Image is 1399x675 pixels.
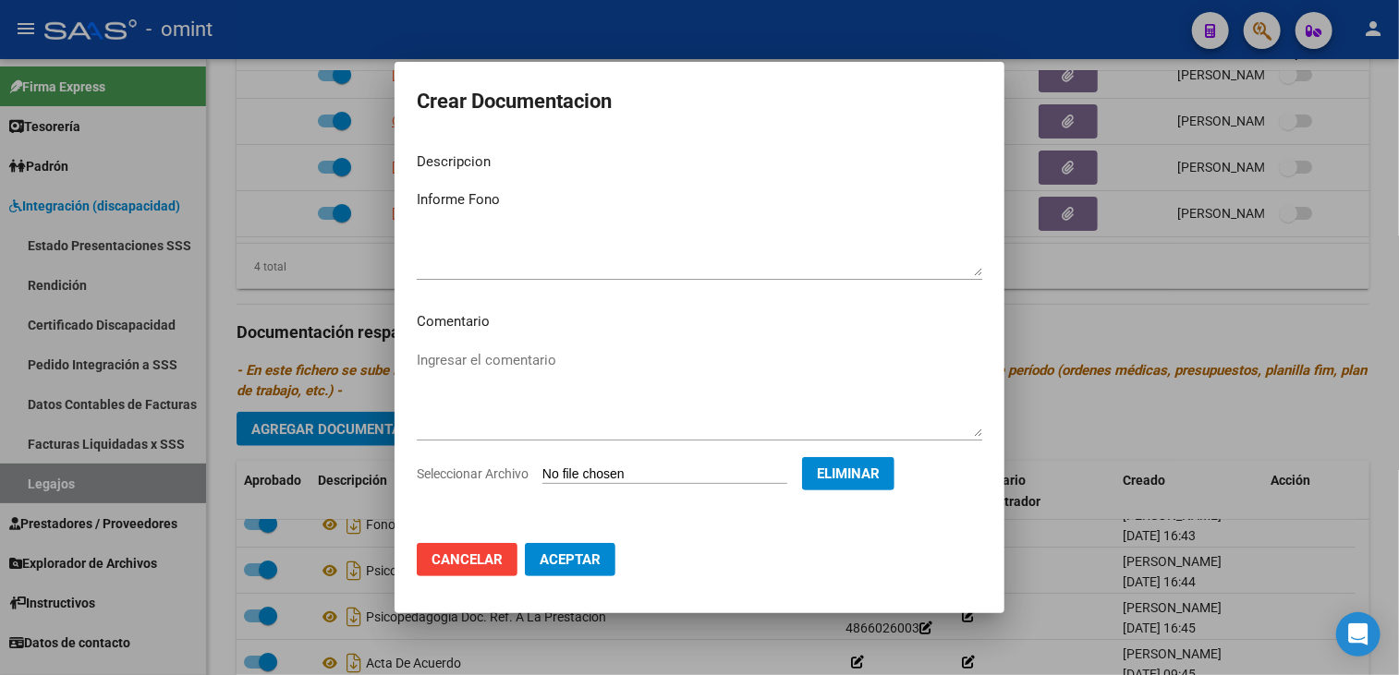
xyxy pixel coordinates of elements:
h2: Crear Documentacion [417,84,982,119]
button: Cancelar [417,543,517,576]
span: Seleccionar Archivo [417,466,529,481]
span: Cancelar [432,551,503,568]
p: Descripcion [417,151,982,173]
span: Eliminar [817,465,880,482]
p: Comentario [417,311,982,332]
button: Eliminar [802,457,894,490]
div: Open Intercom Messenger [1336,612,1381,657]
span: Aceptar [540,551,601,568]
button: Aceptar [525,543,615,576]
